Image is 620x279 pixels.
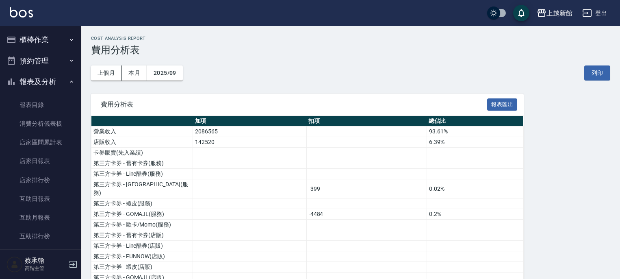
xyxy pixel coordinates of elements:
[7,256,23,272] img: Person
[91,179,193,198] td: 第三方卡券 - [GEOGRAPHIC_DATA](服務)
[427,179,523,198] td: 0.02%
[193,116,307,126] th: 加項
[91,158,193,169] td: 第三方卡券 - 舊有卡券(服務)
[91,126,193,137] td: 營業收入
[91,241,193,251] td: 第三方卡券 - Line酷券(店販)
[91,169,193,179] td: 第三方卡券 - Line酷券(服務)
[25,265,66,272] p: 高階主管
[3,71,78,92] button: 報表及分析
[579,6,610,21] button: 登出
[91,209,193,220] td: 第三方卡券 - GOMAJL(服務)
[25,257,66,265] h5: 蔡承翰
[91,198,193,209] td: 第三方卡券 - 蝦皮(服務)
[3,190,78,208] a: 互助日報表
[3,96,78,114] a: 報表目錄
[91,137,193,148] td: 店販收入
[147,65,183,81] button: 2025/09
[3,171,78,190] a: 店家排行榜
[306,209,427,220] td: -4484
[91,36,610,41] h2: Cost analysis Report
[3,133,78,152] a: 店家區間累計表
[3,246,78,265] a: 互助點數明細
[10,7,33,17] img: Logo
[193,126,307,137] td: 2086565
[306,179,427,198] td: -399
[3,29,78,50] button: 櫃檯作業
[101,100,487,109] span: 費用分析表
[91,230,193,241] td: 第三方卡券 - 舊有卡券(店販)
[584,65,610,81] button: 列印
[3,152,78,170] a: 店家日報表
[427,126,523,137] td: 93.61%
[91,220,193,230] td: 第三方卡券 - 歐卡/Momo(服務)
[3,50,78,72] button: 預約管理
[3,208,78,227] a: 互助月報表
[427,116,523,126] th: 總佔比
[91,262,193,272] td: 第三方卡券 - 蝦皮(店販)
[487,98,517,111] button: 報表匯出
[3,227,78,246] a: 互助排行榜
[513,5,529,21] button: save
[546,8,572,18] div: 上越新館
[91,148,193,158] td: 卡券販賣(先入業績)
[91,44,610,56] h3: 費用分析表
[533,5,576,22] button: 上越新館
[122,65,147,81] button: 本月
[306,116,427,126] th: 扣項
[193,137,307,148] td: 142520
[3,114,78,133] a: 消費分析儀表板
[91,251,193,262] td: 第三方卡券 - FUNNOW(店販)
[427,137,523,148] td: 6.39%
[91,65,122,81] button: 上個月
[427,209,523,220] td: 0.2%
